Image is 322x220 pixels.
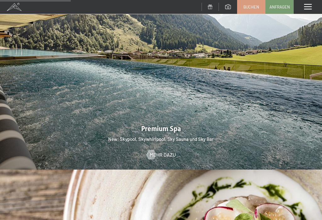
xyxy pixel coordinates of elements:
a: Anfragen [266,0,293,14]
a: Mehr dazu [147,151,176,158]
a: Buchen [237,0,265,14]
span: Anfragen [269,4,290,10]
span: Mehr dazu [150,151,176,158]
span: Buchen [243,4,259,10]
